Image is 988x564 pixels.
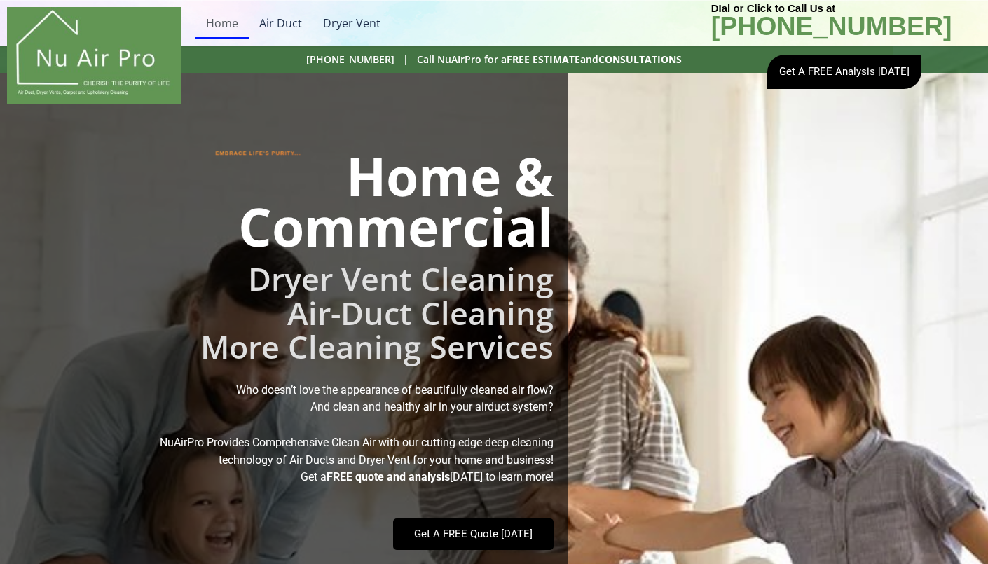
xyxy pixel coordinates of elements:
b: [PHONE_NUMBER] [711,11,952,41]
span: Get A FREE Quote [DATE] [414,529,533,539]
a: [PHONE_NUMBER] [711,25,952,38]
a: Get A FREE Analysis [DATE] [767,55,921,89]
a: Dryer Vent [313,7,391,39]
span: Get a [DATE] to learn more! [301,470,554,483]
b: FREE ESTIMATE [507,53,580,66]
h1: EMBRACE LIFE'S PURITY... [216,149,493,157]
a: Home [195,7,249,39]
b: CONSULTATIONS [598,53,682,66]
h2: [PHONE_NUMBER] | Call NuAIrPro for a and [102,53,886,66]
a: Get A FREE Quote [DATE] [393,518,554,550]
b: DIal or Click to Call Us at [711,2,836,14]
a: Air Duct [249,7,313,39]
span: NuAirPro Provides Comprehensive Clean Air with our cutting edge deep cleaning technology of Air D... [160,436,554,467]
span: Get A FREE Analysis [DATE] [779,67,910,77]
strong: FREE quote and analysis [327,470,450,483]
